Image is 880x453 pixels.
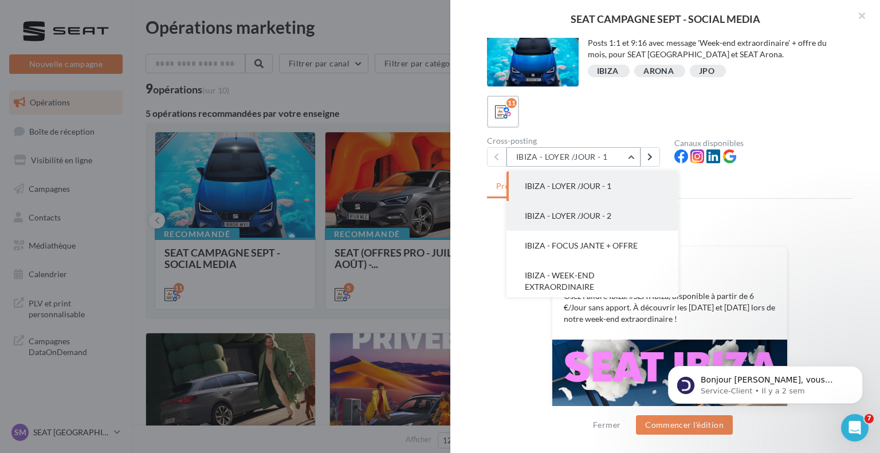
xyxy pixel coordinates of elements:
[525,270,595,292] span: IBIZA - WEEK-END EXTRAORDINAIRE
[525,211,611,220] span: IBIZA - LOYER /JOUR - 2
[564,290,776,325] p: Osez l’allure Ibiza. #SEATIbiza, disponible à partir de 6 €/Jour sans apport. À découvrir les [DA...
[597,67,619,76] div: IBIZA
[651,342,880,422] iframe: Intercom notifications message
[674,139,852,147] div: Canaux disponibles
[588,37,844,60] div: Posts 1:1 et 9:16 avec message 'Week-end extraordinaire' + offre du mois, pour SEAT [GEOGRAPHIC_D...
[865,414,874,423] span: 7
[841,414,869,442] iframe: Intercom live chat
[506,171,678,201] button: IBIZA - LOYER /JOUR - 1
[469,14,862,24] div: SEAT CAMPAGNE SEPT - SOCIAL MEDIA
[506,98,517,108] div: 11
[525,241,638,250] span: IBIZA - FOCUS JANTE + OFFRE
[699,67,714,76] div: JPO
[643,67,674,76] div: ARONA
[636,415,733,435] button: Commencer l'édition
[506,261,678,302] button: IBIZA - WEEK-END EXTRAORDINAIRE
[525,181,611,191] span: IBIZA - LOYER /JOUR - 1
[588,418,625,432] button: Fermer
[506,147,641,167] button: IBIZA - LOYER /JOUR - 1
[506,231,678,261] button: IBIZA - FOCUS JANTE + OFFRE
[487,137,665,145] div: Cross-posting
[506,201,678,231] button: IBIZA - LOYER /JOUR - 2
